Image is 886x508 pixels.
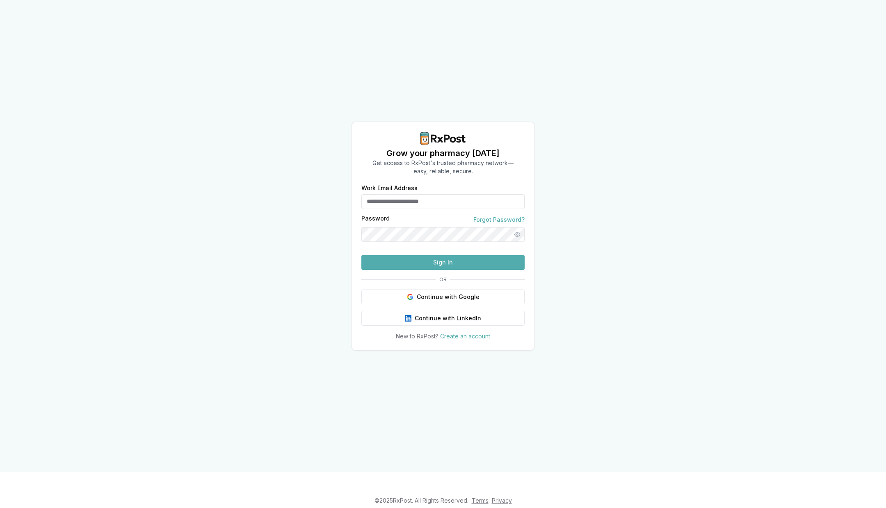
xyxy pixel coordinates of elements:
img: LinkedIn [405,315,411,322]
a: Privacy [492,497,512,504]
h1: Grow your pharmacy [DATE] [372,147,514,159]
button: Show password [510,227,525,242]
button: Sign In [361,255,525,270]
span: OR [436,276,450,283]
button: Continue with Google [361,290,525,304]
label: Password [361,216,390,224]
a: Forgot Password? [473,216,525,224]
p: Get access to RxPost's trusted pharmacy network— easy, reliable, secure. [372,159,514,175]
img: RxPost Logo [417,132,469,145]
a: Create an account [440,333,490,340]
a: Terms [472,497,489,504]
img: Google [407,294,413,300]
button: Continue with LinkedIn [361,311,525,326]
span: New to RxPost? [396,333,438,340]
label: Work Email Address [361,185,525,191]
